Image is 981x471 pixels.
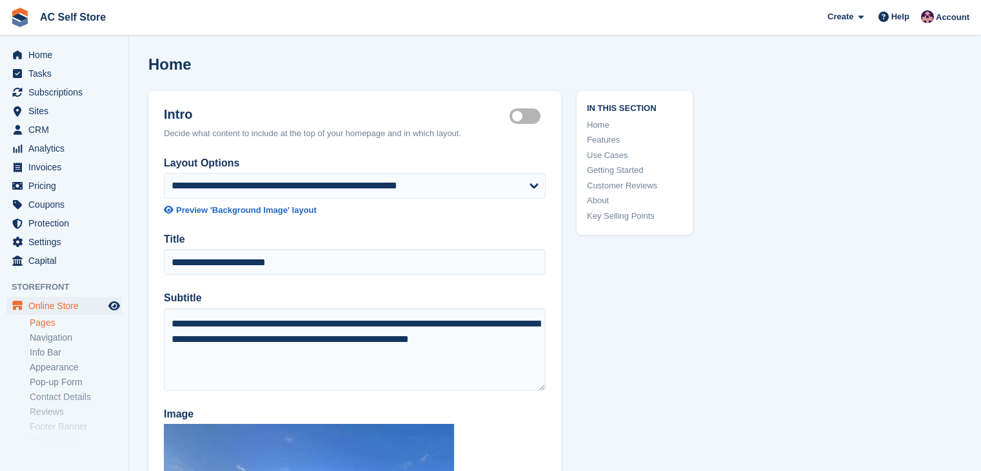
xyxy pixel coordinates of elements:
[6,121,122,139] a: menu
[30,421,122,433] a: Footer Banner
[28,177,106,195] span: Pricing
[30,346,122,359] a: Info Bar
[6,65,122,83] a: menu
[587,149,682,162] a: Use Cases
[6,233,122,251] a: menu
[6,195,122,214] a: menu
[164,204,546,217] a: Preview 'Background Image' layout
[164,406,546,422] label: Image
[28,46,106,64] span: Home
[587,210,682,223] a: Key Selling Points
[587,134,682,146] a: Features
[30,376,122,388] a: Pop-up Form
[30,391,122,403] a: Contact Details
[587,179,682,192] a: Customer Reviews
[28,158,106,176] span: Invoices
[28,139,106,157] span: Analytics
[6,46,122,64] a: menu
[10,8,30,27] img: stora-icon-8386f47178a22dfd0bd8f6a31ec36ba5ce8667c1dd55bd0f319d3a0aa187defe.svg
[510,115,546,117] label: Hero section active
[30,361,122,374] a: Appearance
[587,101,682,114] span: In this section
[164,232,546,247] label: Title
[28,65,106,83] span: Tasks
[28,214,106,232] span: Protection
[6,177,122,195] a: menu
[6,158,122,176] a: menu
[12,281,128,294] span: Storefront
[6,102,122,120] a: menu
[587,164,682,177] a: Getting Started
[176,204,317,217] div: Preview 'Background Image' layout
[148,55,192,73] h1: Home
[6,83,122,101] a: menu
[106,298,122,314] a: Preview store
[827,10,853,23] span: Create
[164,106,510,122] h2: Intro
[30,436,122,448] a: Configuration
[30,332,122,344] a: Navigation
[6,297,122,315] a: menu
[28,121,106,139] span: CRM
[28,252,106,270] span: Capital
[6,252,122,270] a: menu
[164,155,546,171] label: Layout Options
[587,119,682,132] a: Home
[921,10,934,23] img: Ted Cox
[28,83,106,101] span: Subscriptions
[6,139,122,157] a: menu
[35,6,111,28] a: AC Self Store
[164,290,546,306] label: Subtitle
[6,214,122,232] a: menu
[164,127,546,140] div: Decide what content to include at the top of your homepage and in which layout.
[28,195,106,214] span: Coupons
[30,406,122,418] a: Reviews
[587,194,682,207] a: About
[891,10,909,23] span: Help
[936,11,969,24] span: Account
[28,233,106,251] span: Settings
[28,102,106,120] span: Sites
[28,297,106,315] span: Online Store
[30,317,122,329] a: Pages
